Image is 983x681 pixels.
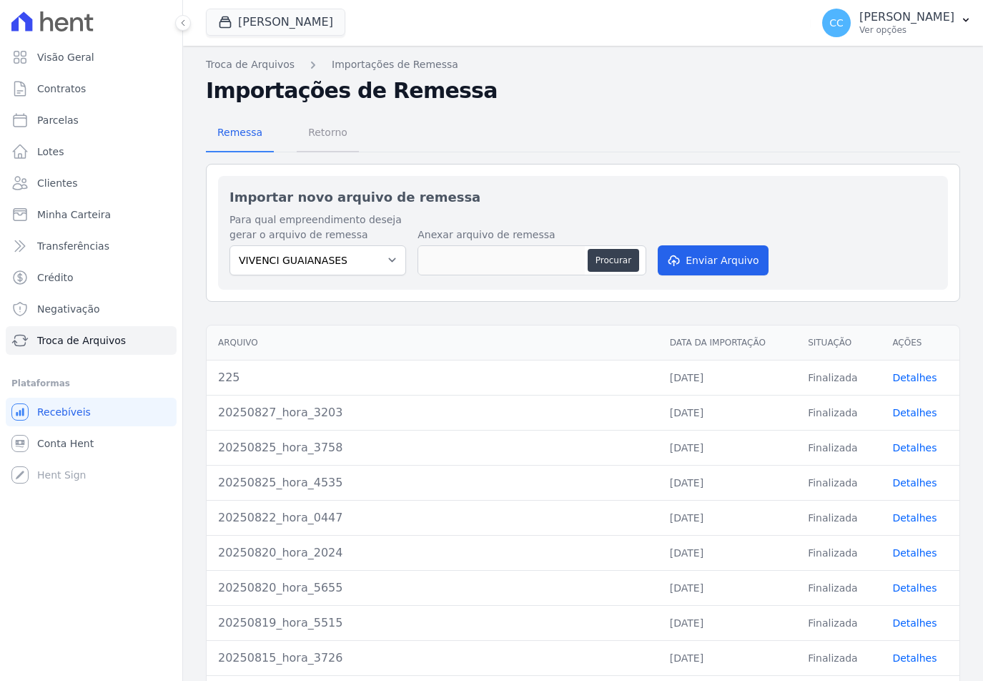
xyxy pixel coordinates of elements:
div: 20250825_hora_4535 [218,474,647,491]
td: [DATE] [658,465,796,500]
td: [DATE] [658,360,796,395]
td: Finalizada [796,605,881,640]
span: Contratos [37,82,86,96]
span: Parcelas [37,113,79,127]
h2: Importar novo arquivo de remessa [229,187,937,207]
td: Finalizada [796,360,881,395]
a: Remessa [206,115,274,152]
span: Negativação [37,302,100,316]
a: Detalhes [892,477,937,489]
td: [DATE] [658,640,796,675]
button: Enviar Arquivo [658,245,768,275]
td: [DATE] [658,395,796,430]
a: Recebíveis [6,398,177,426]
span: Lotes [37,144,64,159]
div: 20250819_hora_5515 [218,614,647,632]
a: Conta Hent [6,429,177,458]
td: Finalizada [796,535,881,570]
div: 20250815_hora_3726 [218,650,647,667]
div: 20250825_hora_3758 [218,439,647,456]
td: Finalizada [796,570,881,605]
td: Finalizada [796,430,881,465]
div: 225 [218,369,647,386]
th: Situação [796,325,881,361]
a: Contratos [6,74,177,103]
td: [DATE] [658,500,796,535]
a: Minha Carteira [6,200,177,229]
a: Lotes [6,137,177,166]
a: Importações de Remessa [332,57,458,72]
td: Finalizada [796,500,881,535]
button: Procurar [588,249,639,272]
span: Clientes [37,176,77,190]
a: Detalhes [892,617,937,629]
h2: Importações de Remessa [206,78,960,104]
a: Troca de Arquivos [206,57,295,72]
td: [DATE] [658,570,796,605]
a: Visão Geral [6,43,177,72]
span: Minha Carteira [37,207,111,222]
span: Troca de Arquivos [37,333,126,348]
span: Transferências [37,239,109,253]
td: [DATE] [658,535,796,570]
a: Detalhes [892,442,937,454]
a: Negativação [6,295,177,323]
td: Finalizada [796,640,881,675]
button: [PERSON_NAME] [206,9,345,36]
div: Plataformas [11,375,171,392]
span: Conta Hent [37,436,94,451]
a: Clientes [6,169,177,197]
p: Ver opções [859,24,954,36]
label: Anexar arquivo de remessa [418,227,646,242]
a: Retorno [297,115,359,152]
div: 20250827_hora_3203 [218,404,647,421]
a: Detalhes [892,547,937,559]
span: Recebíveis [37,405,91,419]
td: [DATE] [658,430,796,465]
div: 20250820_hora_5655 [218,579,647,597]
a: Detalhes [892,407,937,418]
span: Remessa [209,118,271,147]
td: Finalizada [796,465,881,500]
a: Detalhes [892,372,937,383]
a: Transferências [6,232,177,260]
th: Data da Importação [658,325,796,361]
button: CC [PERSON_NAME] Ver opções [811,3,983,43]
a: Detalhes [892,512,937,524]
span: Retorno [300,118,356,147]
td: [DATE] [658,605,796,640]
p: [PERSON_NAME] [859,10,954,24]
nav: Breadcrumb [206,57,960,72]
span: CC [829,18,844,28]
a: Detalhes [892,652,937,664]
td: Finalizada [796,395,881,430]
div: 20250822_hora_0447 [218,509,647,526]
div: 20250820_hora_2024 [218,544,647,562]
nav: Tab selector [206,115,359,152]
a: Parcelas [6,106,177,134]
a: Crédito [6,263,177,292]
span: Visão Geral [37,50,94,64]
span: Crédito [37,270,74,285]
th: Arquivo [207,325,658,361]
a: Detalhes [892,582,937,594]
th: Ações [881,325,959,361]
label: Para qual empreendimento deseja gerar o arquivo de remessa [229,212,406,242]
a: Troca de Arquivos [6,326,177,355]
